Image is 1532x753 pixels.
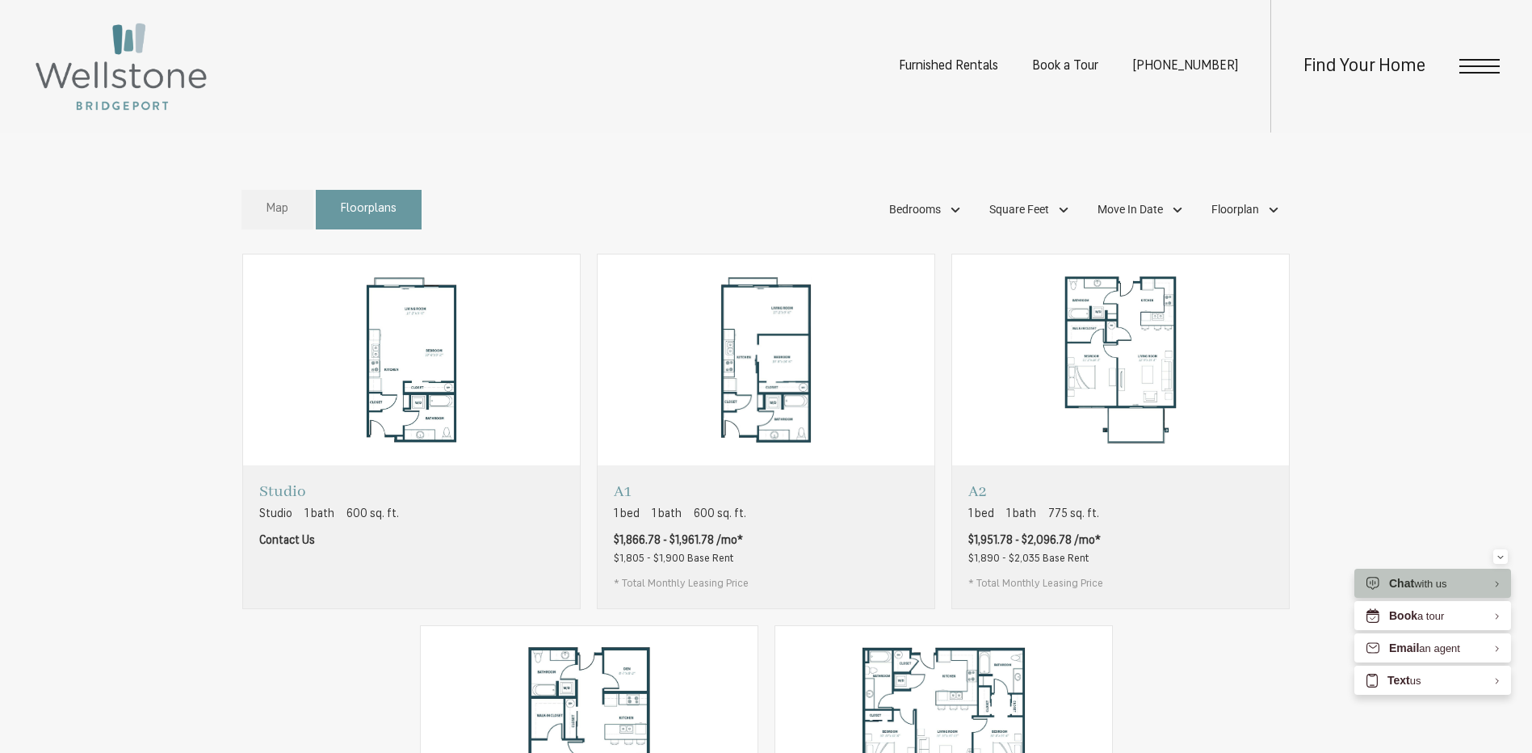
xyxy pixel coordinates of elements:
[614,576,749,592] span: * Total Monthly Leasing Price
[598,255,934,466] img: A1 - 1 bedroom floorplan layout with 1 bathroom and 600 square feet
[1032,60,1098,73] a: Book a Tour
[304,506,334,523] span: 1 bath
[259,532,315,549] span: Contact Us
[968,576,1103,592] span: * Total Monthly Leasing Price
[242,254,581,609] a: View floorplan Studio
[32,20,210,113] img: Wellstone
[243,255,580,466] img: Studio - Studio floorplan layout with 1 bathroom and 600 square feet
[346,506,399,523] span: 600 sq. ft.
[968,532,1101,549] span: $1,951.78 - $2,096.78 /mo*
[341,200,397,219] span: Floorplans
[614,482,749,502] p: A1
[1459,59,1500,74] button: Open Menu
[899,60,998,73] a: Furnished Rentals
[1098,201,1163,218] span: Move In Date
[952,255,1289,466] img: A2 - 1 bedroom floorplan layout with 1 bathroom and 775 square feet
[968,553,1089,564] span: $1,890 - $2,035 Base Rent
[989,201,1049,218] span: Square Feet
[597,254,935,609] a: View floorplan A1
[968,482,1103,502] p: A2
[259,506,292,523] span: Studio
[1303,57,1425,76] a: Find Your Home
[614,553,733,564] span: $1,805 - $1,900 Base Rent
[1006,506,1036,523] span: 1 bath
[694,506,746,523] span: 600 sq. ft.
[267,200,288,219] span: Map
[1048,506,1099,523] span: 775 sq. ft.
[1211,201,1259,218] span: Floorplan
[259,482,399,502] p: Studio
[614,532,743,549] span: $1,866.78 - $1,961.78 /mo*
[968,506,994,523] span: 1 bed
[889,201,941,218] span: Bedrooms
[652,506,682,523] span: 1 bath
[1132,60,1238,73] span: [PHONE_NUMBER]
[614,506,640,523] span: 1 bed
[951,254,1290,609] a: View floorplan A2
[1132,60,1238,73] a: Call us at (253) 400-3144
